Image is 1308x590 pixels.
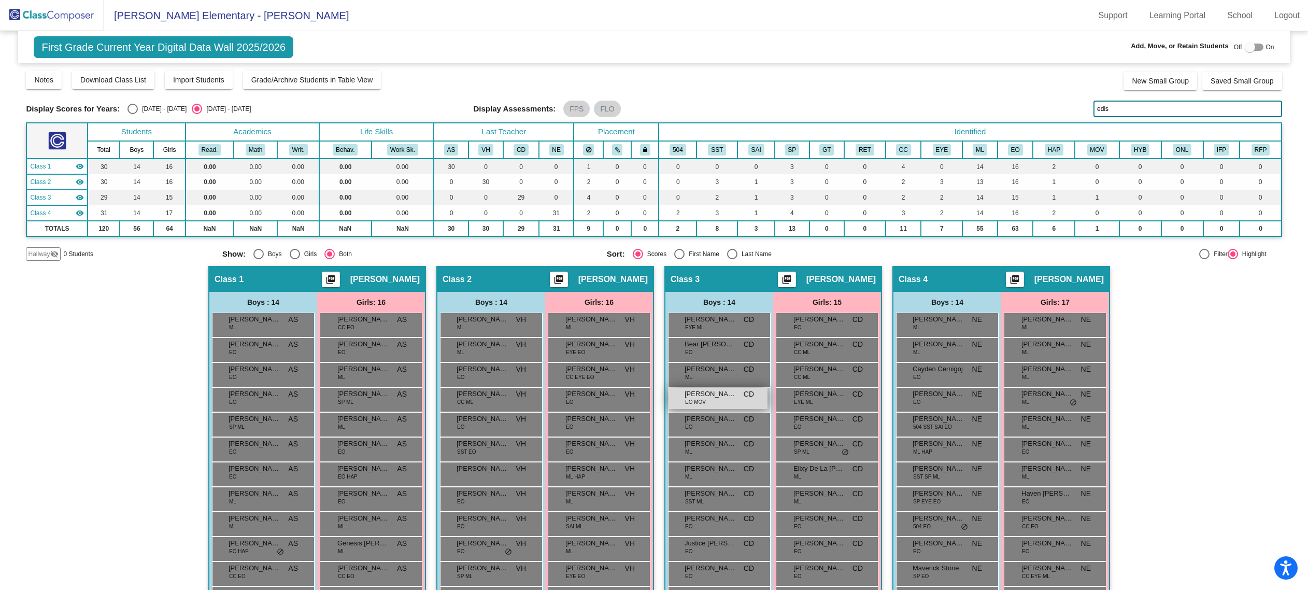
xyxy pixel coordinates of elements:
[539,190,574,205] td: 0
[844,190,886,205] td: 0
[785,144,800,156] button: SP
[921,159,962,174] td: 0
[574,123,659,141] th: Placement
[737,221,775,236] td: 3
[1203,159,1240,174] td: 0
[76,209,84,217] mat-icon: visibility
[550,272,568,287] button: Print Students Details
[120,190,153,205] td: 14
[1161,174,1203,190] td: 0
[809,159,845,174] td: 0
[478,144,493,156] button: VH
[1266,43,1274,52] span: On
[552,274,565,289] mat-icon: picture_as_pdf
[120,205,153,221] td: 14
[503,205,539,221] td: 0
[243,71,381,89] button: Grade/Archive Students in Table View
[30,193,51,202] span: Class 3
[1033,221,1075,236] td: 6
[574,205,603,221] td: 2
[775,221,809,236] td: 13
[574,159,603,174] td: 1
[659,190,696,205] td: 0
[1161,205,1203,221] td: 0
[737,249,772,259] div: Last Name
[350,274,420,285] span: [PERSON_NAME]
[319,174,372,190] td: 0.00
[319,190,372,205] td: 0.00
[153,221,185,236] td: 64
[372,205,434,221] td: 0.00
[659,205,696,221] td: 2
[503,141,539,159] th: Claudia DiVito
[457,314,508,325] span: [PERSON_NAME]
[603,190,632,205] td: 0
[1075,190,1119,205] td: 1
[30,162,51,171] span: Class 1
[962,190,998,205] td: 14
[300,249,317,259] div: Girls
[335,249,352,259] div: Both
[50,250,59,258] mat-icon: visibility_off
[1240,221,1281,236] td: 0
[209,292,317,313] div: Boys : 14
[696,205,737,221] td: 3
[322,272,340,287] button: Print Students Details
[153,141,185,159] th: Girls
[899,274,928,285] span: Class 4
[30,208,51,218] span: Class 4
[775,141,809,159] th: Speech
[603,205,632,221] td: 0
[88,205,120,221] td: 31
[685,249,719,259] div: First Name
[34,36,293,58] span: First Grade Current Year Digital Data Wall 2025/2026
[215,274,244,285] span: Class 1
[886,159,921,174] td: 4
[319,159,372,174] td: 0.00
[844,205,886,221] td: 0
[468,159,504,174] td: 0
[88,141,120,159] th: Total
[659,123,1281,141] th: Identified
[737,141,775,159] th: Specialized Academic Instruction
[886,221,921,236] td: 11
[319,221,372,236] td: NaN
[34,76,53,84] span: Notes
[809,174,845,190] td: 0
[333,144,358,156] button: Behav.
[809,221,845,236] td: 0
[737,174,775,190] td: 1
[1203,141,1240,159] th: Initial Fluent English Proficient
[173,76,224,84] span: Import Students
[1203,221,1240,236] td: 0
[780,274,793,289] mat-icon: picture_as_pdf
[76,162,84,171] mat-icon: visibility
[1240,190,1281,205] td: 0
[696,221,737,236] td: 8
[88,174,120,190] td: 30
[1093,101,1282,117] input: Search...
[998,205,1033,221] td: 16
[856,144,874,156] button: RET
[1119,221,1161,236] td: 0
[631,174,659,190] td: 0
[72,71,154,89] button: Download Class List
[921,141,962,159] th: Wears Eyeglasses
[696,141,737,159] th: Student Study Team
[973,144,987,156] button: ML
[434,205,468,221] td: 0
[665,292,773,313] div: Boys : 14
[1119,174,1161,190] td: 0
[1001,292,1109,313] div: Girls: 17
[1234,43,1242,52] span: Off
[659,174,696,190] td: 0
[1119,205,1161,221] td: 0
[397,314,407,325] span: AS
[437,292,545,313] div: Boys : 14
[806,274,876,285] span: [PERSON_NAME]
[1087,144,1107,156] button: MOV
[468,190,504,205] td: 0
[671,274,700,285] span: Class 3
[998,221,1033,236] td: 63
[434,174,468,190] td: 0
